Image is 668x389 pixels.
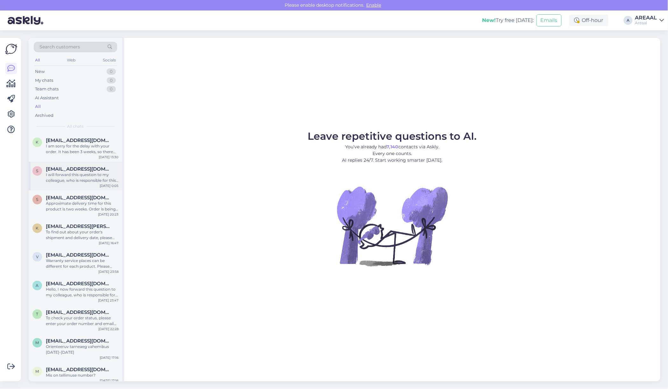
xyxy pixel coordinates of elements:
[35,68,45,75] div: New
[46,201,118,212] div: Approximate delivery time for this product is two weeks. Order is being processed.
[100,183,118,188] div: [DATE] 0:05
[35,77,53,84] div: My chats
[66,56,77,64] div: Web
[46,166,112,172] span: shishkinaolga2013@gmail.com
[46,286,118,298] div: Hello, I now forward this question to my colleague, who is responsible for this. The reply will b...
[36,197,39,202] span: s
[635,20,657,25] div: Areaal
[35,86,59,92] div: Team chats
[46,229,118,241] div: To find out about your order's shipment and delivery date, please enter your order number and ema...
[35,95,59,101] div: AI Assistant
[98,298,118,303] div: [DATE] 23:47
[100,378,118,383] div: [DATE] 17:16
[46,315,118,327] div: To check your order status, please enter your order number and email on these tracking pages: - [...
[46,172,118,183] div: I will forward this question to my colleague, who is responsible for this. The reply will be here...
[36,340,39,345] span: m
[46,338,112,344] span: maxipuit@gmail.com
[98,212,118,217] div: [DATE] 20:23
[46,281,112,286] span: aasorgmarie@gmail.com
[46,138,112,143] span: kaismartin1@gmail.com
[34,56,41,64] div: All
[635,15,664,25] a: AREAALAreaal
[5,43,17,55] img: Askly Logo
[36,312,39,316] span: t
[46,252,112,258] span: Vitaliskiba1978@gmail.com
[387,144,398,150] b: 7,140
[36,283,39,288] span: a
[107,86,116,92] div: 0
[46,309,112,315] span: taago.pikas@gmail.com
[36,168,39,173] span: s
[36,369,39,374] span: m
[537,14,562,26] button: Emails
[482,17,534,24] div: Try free [DATE]:
[107,68,116,75] div: 0
[35,112,53,119] div: Archived
[46,372,118,378] div: Mis on tellimuse number?
[98,269,118,274] div: [DATE] 23:58
[98,327,118,331] div: [DATE] 22:28
[46,143,118,155] div: I am sorry for the delay with your order. It has been 3 weeks, so there might be a problem with p...
[365,2,383,8] span: Enable
[46,367,112,372] span: maxipuit@gmail.com
[100,355,118,360] div: [DATE] 17:16
[624,16,633,25] div: A
[36,226,39,230] span: k
[46,258,118,269] div: Warranty service places can be different for each product. Please email us at info@areaal with yo...
[569,15,608,26] div: Off-hour
[35,103,41,110] div: All
[102,56,117,64] div: Socials
[335,169,450,283] img: No Chat active
[482,17,496,23] b: New!
[107,77,116,84] div: 0
[68,124,84,129] span: All chats
[46,223,112,229] span: kalabin@basnet.lv
[36,140,39,145] span: k
[308,144,477,164] p: You’ve already had contacts via Askly. Every one counts. AI replies 24/7. Start working smarter [...
[99,241,118,245] div: [DATE] 16:47
[36,254,39,259] span: V
[46,344,118,355] div: Orienteeruv tarneaeg vahemikus [DATE]-[DATE]
[46,195,112,201] span: sashababiy797@gmail.com
[99,155,118,159] div: [DATE] 13:30
[39,44,80,50] span: Search customers
[308,130,477,142] span: Leave repetitive questions to AI.
[635,15,657,20] div: AREAAL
